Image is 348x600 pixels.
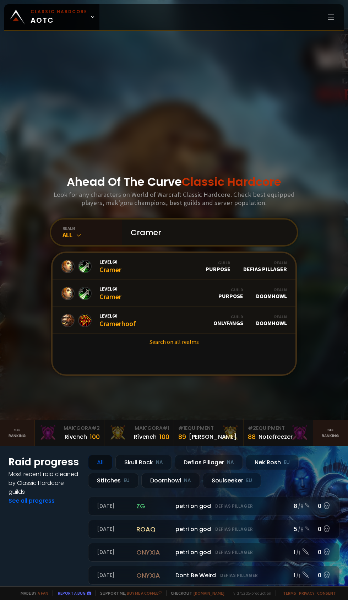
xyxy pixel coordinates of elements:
[284,459,290,466] small: EU
[256,314,287,326] div: Doomhowl
[259,432,293,441] div: Notafreezer
[317,590,336,596] a: Consent
[104,420,174,446] a: Mak'Gora#1Rîvench100
[194,590,224,596] a: [DOMAIN_NAME]
[206,260,230,272] div: Purpose
[178,425,239,432] div: Equipment
[134,432,157,441] div: Rîvench
[248,432,256,442] div: 88
[9,497,55,505] a: See all progress
[141,473,200,488] div: Doomhowl
[96,590,162,596] span: Support me,
[62,231,122,239] div: All
[9,470,80,496] h4: Most recent raid cleaned by Classic Hardcore guilds
[88,455,113,470] div: All
[67,173,281,190] h1: Ahead Of The Curve
[243,260,287,265] div: Realm
[126,220,288,245] input: Search a character...
[124,477,130,484] small: EU
[4,4,99,30] a: Classic HardcoreAOTC
[203,473,261,488] div: Soulseeker
[163,425,169,432] span: # 1
[88,520,339,539] a: [DATE]roaqpetri on godDefias Pillager5 /60
[227,459,234,466] small: NA
[166,590,224,596] span: Checkout
[246,455,299,470] div: Nek'Rosh
[174,420,244,446] a: #1Equipment89[PERSON_NAME]
[256,314,287,319] div: Realm
[52,190,296,207] h3: Look for any characters on World of Warcraft Classic Hardcore. Check best equipped players, mak'g...
[182,174,281,190] span: Classic Hardcore
[62,226,122,231] div: realm
[99,286,121,301] div: Cramer
[88,543,339,562] a: [DATE]onyxiapetri on godDefias Pillager1 /10
[313,420,348,446] a: Seeranking
[184,477,191,484] small: NA
[283,590,296,596] a: Terms
[244,420,313,446] a: #2Equipment88Notafreezer
[243,260,287,272] div: Defias Pillager
[206,260,230,265] div: Guild
[53,307,295,334] a: Level60CramerhoofGuildOnlyFangsRealmDoomhowl
[99,259,121,274] div: Cramer
[90,432,100,442] div: 100
[35,420,104,446] a: Mak'Gora#2Rivench100
[99,259,121,265] span: Level 60
[58,590,86,596] a: Report a bug
[229,590,271,596] span: v. d752d5 - production
[92,425,100,432] span: # 2
[248,425,309,432] div: Equipment
[31,9,87,15] small: Classic Hardcore
[38,590,48,596] a: a fan
[88,473,138,488] div: Stitches
[109,425,169,432] div: Mak'Gora
[99,313,136,328] div: Cramerhoof
[299,590,314,596] a: Privacy
[213,314,243,326] div: OnlyFangs
[99,313,136,319] span: Level 60
[156,459,163,466] small: NA
[39,425,100,432] div: Mak'Gora
[256,287,287,299] div: Doomhowl
[53,334,295,350] a: Search on all realms
[99,286,121,292] span: Level 60
[248,425,256,432] span: # 2
[218,287,243,292] div: Guild
[218,287,243,299] div: Purpose
[88,497,339,515] a: [DATE]zgpetri on godDefias Pillager8 /90
[88,566,339,585] a: [DATE]onyxiaDont Be WeirdDefias Pillager1 /10
[175,455,243,470] div: Defias Pillager
[53,280,295,307] a: Level60CramerGuildPurposeRealmDoomhowl
[115,455,172,470] div: Skull Rock
[246,477,252,484] small: EU
[31,9,87,26] span: AOTC
[127,590,162,596] a: Buy me a coffee
[159,432,169,442] div: 100
[178,432,186,442] div: 89
[256,287,287,292] div: Realm
[178,425,185,432] span: # 1
[189,432,236,441] div: [PERSON_NAME]
[16,590,48,596] span: Made by
[9,455,80,470] h1: Raid progress
[53,253,295,280] a: Level60CramerGuildPurposeRealmDefias Pillager
[65,432,87,441] div: Rivench
[213,314,243,319] div: Guild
